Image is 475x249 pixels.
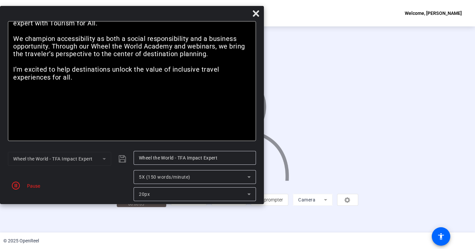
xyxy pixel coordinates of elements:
input: Title [139,154,251,162]
div: 00:00:05 [128,201,161,207]
p: I’m excited to help destinations unlock the value of inclusive travel experiences for all. [13,66,251,81]
span: Teleprompter [256,197,283,202]
div: Welcome, [PERSON_NAME] [405,9,462,17]
span: 5X (150 words/minute) [139,174,190,180]
span: 20px [139,192,150,197]
mat-icon: accessibility [437,232,445,240]
div: © 2025 OpenReel [3,237,39,244]
p: We champion accessibility as both a social responsibility and a business opportunity. Through our... [13,27,251,66]
div: Pause [24,182,40,189]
